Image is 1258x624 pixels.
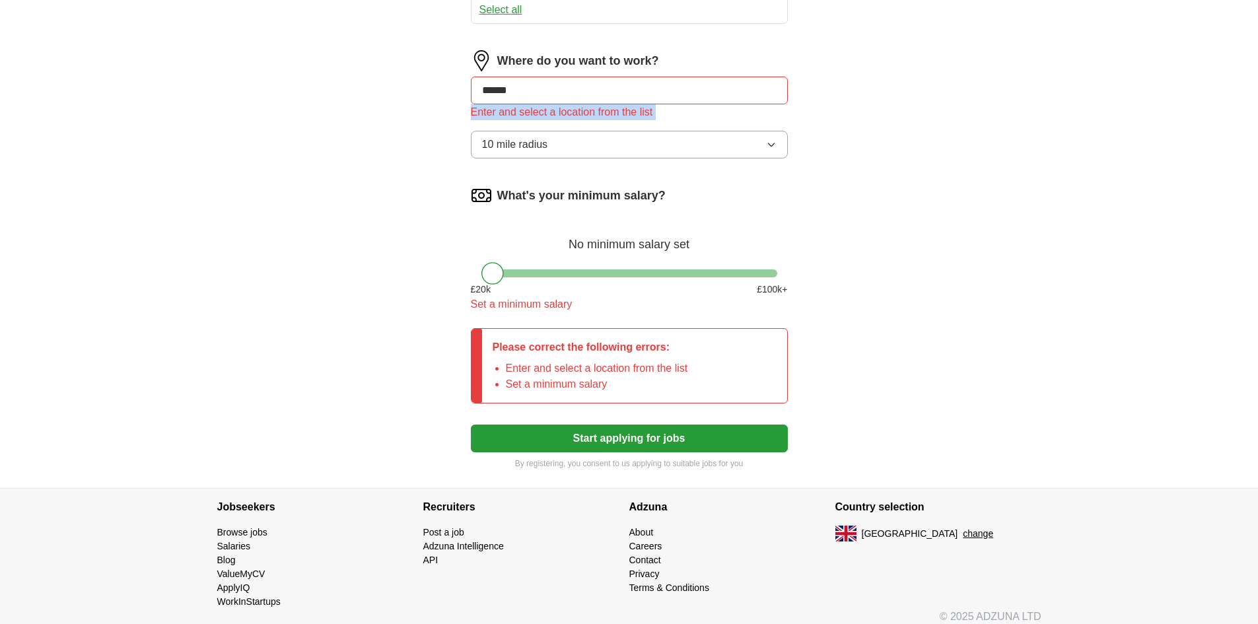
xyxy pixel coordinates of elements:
[217,582,250,593] a: ApplyIQ
[471,131,788,158] button: 10 mile radius
[963,527,993,541] button: change
[471,185,492,206] img: salary.png
[217,555,236,565] a: Blog
[471,296,788,312] div: Set a minimum salary
[629,555,661,565] a: Contact
[629,527,654,537] a: About
[497,187,666,205] label: What's your minimum salary?
[217,596,281,607] a: WorkInStartups
[862,527,958,541] span: [GEOGRAPHIC_DATA]
[835,489,1041,526] h4: Country selection
[629,582,709,593] a: Terms & Conditions
[482,137,548,153] span: 10 mile radius
[471,283,491,296] span: £ 20 k
[471,458,788,469] p: By registering, you consent to us applying to suitable jobs for you
[217,569,265,579] a: ValueMyCV
[506,376,688,392] li: Set a minimum salary
[629,569,660,579] a: Privacy
[497,52,659,70] label: Where do you want to work?
[423,541,504,551] a: Adzuna Intelligence
[217,527,267,537] a: Browse jobs
[217,541,251,551] a: Salaries
[835,526,856,541] img: UK flag
[506,361,688,376] li: Enter and select a location from the list
[629,541,662,551] a: Careers
[423,527,464,537] a: Post a job
[757,283,787,296] span: £ 100 k+
[471,50,492,71] img: location.png
[493,339,688,355] p: Please correct the following errors:
[423,555,438,565] a: API
[479,2,522,18] button: Select all
[471,104,788,120] div: Enter and select a location from the list
[471,425,788,452] button: Start applying for jobs
[471,222,788,254] div: No minimum salary set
